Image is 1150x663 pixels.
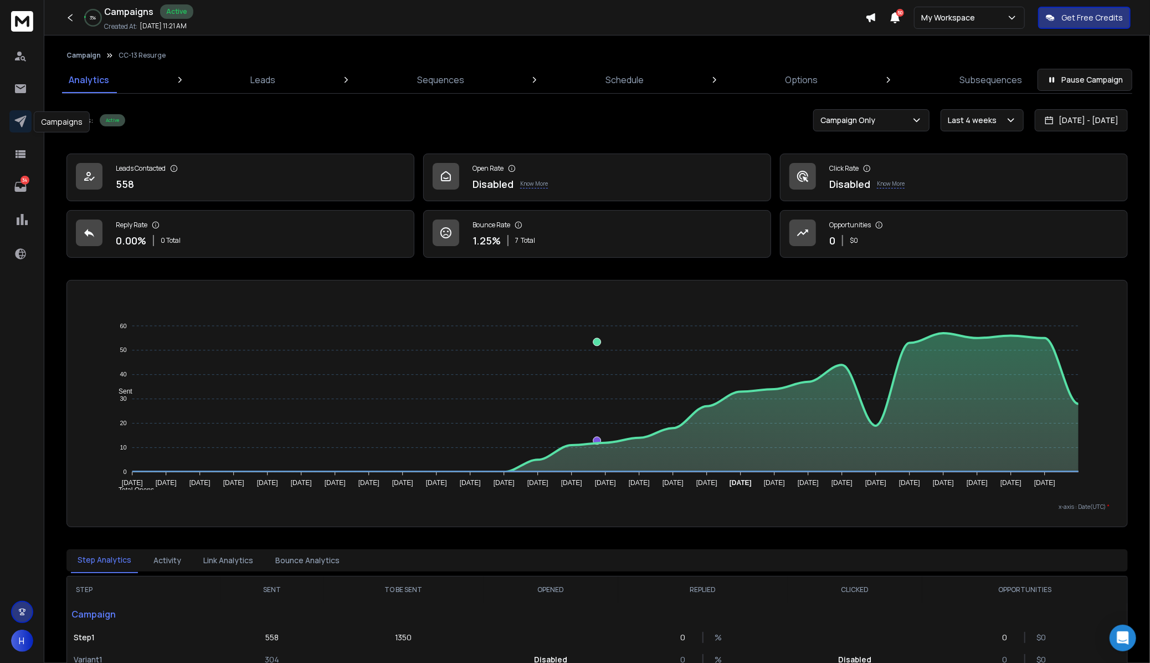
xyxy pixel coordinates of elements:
[494,480,515,487] tspan: [DATE]
[123,468,126,475] tspan: 0
[244,67,282,93] a: Leads
[423,210,771,258] a: Bounce Rate1.25%7Total
[1002,632,1013,643] p: 0
[74,632,214,643] p: Step 1
[473,221,510,229] p: Bounce Rate
[119,51,166,60] p: CC-13 Resurge
[730,480,752,487] tspan: [DATE]
[9,176,32,198] a: 34
[110,387,132,395] span: Sent
[473,164,504,173] p: Open Rate
[250,73,275,86] p: Leads
[426,480,447,487] tspan: [DATE]
[953,67,1029,93] a: Subsequences
[788,577,922,603] th: CLICKED
[116,164,166,173] p: Leads Contacted
[147,548,188,573] button: Activity
[160,4,193,19] div: Active
[417,73,464,86] p: Sequences
[786,73,818,86] p: Options
[829,221,871,229] p: Opportunities
[948,115,1001,126] p: Last 4 weeks
[116,233,146,248] p: 0.00 %
[265,632,279,643] p: 558
[896,9,904,17] span: 50
[104,22,137,31] p: Created At:
[959,73,1022,86] p: Subsequences
[831,480,853,487] tspan: [DATE]
[423,154,771,201] a: Open RateDisabledKnow More
[223,480,244,487] tspan: [DATE]
[829,164,859,173] p: Click Rate
[820,115,880,126] p: Campaign Only
[120,395,126,402] tspan: 30
[122,480,143,487] tspan: [DATE]
[829,233,835,248] p: 0
[197,548,260,573] button: Link Analytics
[515,236,518,245] span: 7
[11,630,33,652] button: H
[90,14,96,21] p: 3 %
[1034,480,1055,487] tspan: [DATE]
[527,480,548,487] tspan: [DATE]
[921,12,979,23] p: My Workspace
[324,577,484,603] th: TO BE SENT
[696,480,717,487] tspan: [DATE]
[779,67,825,93] a: Options
[715,632,726,643] p: %
[67,603,221,625] p: Campaign
[110,486,154,494] span: Total Opens
[618,577,788,603] th: REPLIED
[1036,632,1048,643] p: $ 0
[120,371,126,378] tspan: 40
[1038,7,1131,29] button: Get Free Credits
[395,632,412,643] p: 1350
[629,480,650,487] tspan: [DATE]
[66,154,414,201] a: Leads Contacted558
[967,480,988,487] tspan: [DATE]
[67,577,221,603] th: STEP
[85,503,1110,511] p: x-axis : Date(UTC)
[780,210,1128,258] a: Opportunities0$0
[120,347,126,354] tspan: 50
[520,180,548,188] p: Know More
[116,221,147,229] p: Reply Rate
[933,480,954,487] tspan: [DATE]
[62,67,116,93] a: Analytics
[291,480,312,487] tspan: [DATE]
[34,111,90,132] div: Campaigns
[257,480,278,487] tspan: [DATE]
[595,480,616,487] tspan: [DATE]
[120,444,126,451] tspan: 10
[1061,12,1123,23] p: Get Free Credits
[798,480,819,487] tspan: [DATE]
[680,632,691,643] p: 0
[460,480,481,487] tspan: [DATE]
[410,67,471,93] a: Sequences
[899,480,920,487] tspan: [DATE]
[116,176,134,192] p: 558
[189,480,211,487] tspan: [DATE]
[20,176,29,185] p: 34
[120,420,126,426] tspan: 20
[780,154,1128,201] a: Click RateDisabledKnow More
[221,577,324,603] th: SENT
[140,22,187,30] p: [DATE] 11:21 AM
[100,114,125,126] div: Active
[120,323,126,329] tspan: 60
[1110,625,1136,651] div: Open Intercom Messenger
[521,236,535,245] span: Total
[325,480,346,487] tspan: [DATE]
[850,236,858,245] p: $ 0
[473,176,514,192] p: Disabled
[1038,69,1132,91] button: Pause Campaign
[663,480,684,487] tspan: [DATE]
[764,480,785,487] tspan: [DATE]
[69,73,109,86] p: Analytics
[1000,480,1021,487] tspan: [DATE]
[156,480,177,487] tspan: [DATE]
[605,73,644,86] p: Schedule
[269,548,346,573] button: Bounce Analytics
